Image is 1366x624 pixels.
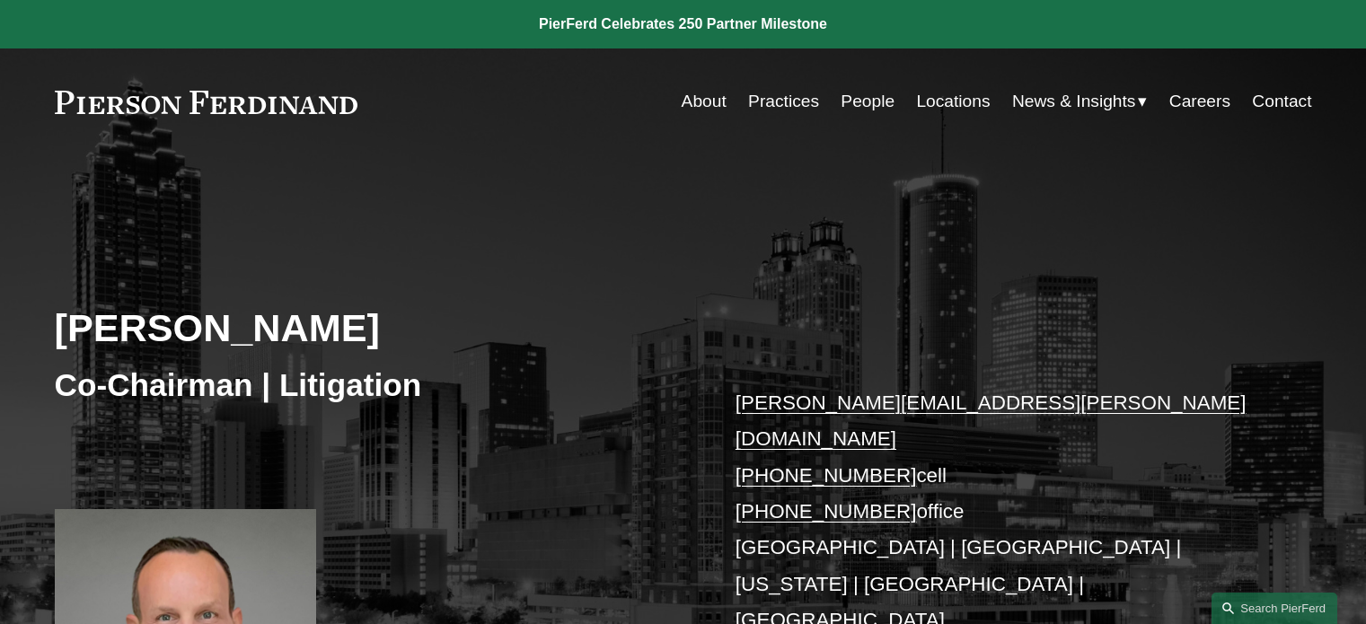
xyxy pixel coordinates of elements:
[736,500,917,523] a: [PHONE_NUMBER]
[736,464,917,487] a: [PHONE_NUMBER]
[1212,593,1337,624] a: Search this site
[1169,84,1230,119] a: Careers
[736,391,1247,450] a: [PERSON_NAME][EMAIL_ADDRESS][PERSON_NAME][DOMAIN_NAME]
[55,365,683,405] h3: Co-Chairman | Litigation
[682,84,727,119] a: About
[1252,84,1311,119] a: Contact
[1012,84,1148,119] a: folder dropdown
[841,84,895,119] a: People
[748,84,819,119] a: Practices
[916,84,990,119] a: Locations
[55,304,683,351] h2: [PERSON_NAME]
[1012,86,1136,118] span: News & Insights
